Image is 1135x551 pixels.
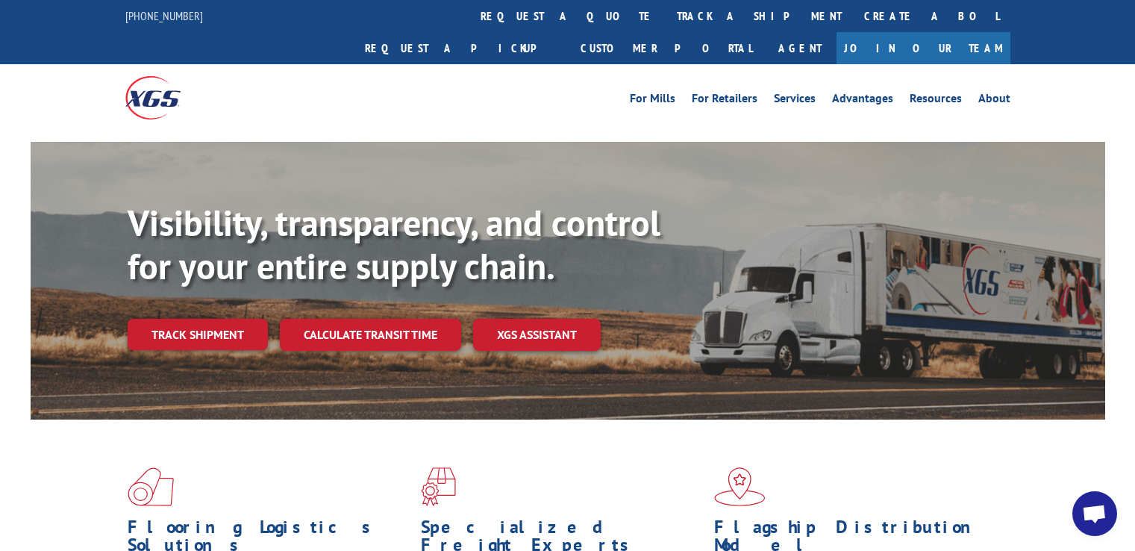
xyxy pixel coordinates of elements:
a: About [978,93,1010,109]
a: Services [774,93,816,109]
a: Advantages [832,93,893,109]
img: xgs-icon-focused-on-flooring-red [421,467,456,506]
img: xgs-icon-flagship-distribution-model-red [714,467,766,506]
a: Join Our Team [837,32,1010,64]
img: xgs-icon-total-supply-chain-intelligence-red [128,467,174,506]
a: [PHONE_NUMBER] [125,8,203,23]
a: Request a pickup [354,32,569,64]
a: For Retailers [692,93,757,109]
a: Agent [763,32,837,64]
a: For Mills [630,93,675,109]
a: Calculate transit time [280,319,461,351]
a: XGS ASSISTANT [473,319,601,351]
div: Open chat [1072,491,1117,536]
b: Visibility, transparency, and control for your entire supply chain. [128,199,660,289]
a: Track shipment [128,319,268,350]
a: Customer Portal [569,32,763,64]
a: Resources [910,93,962,109]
